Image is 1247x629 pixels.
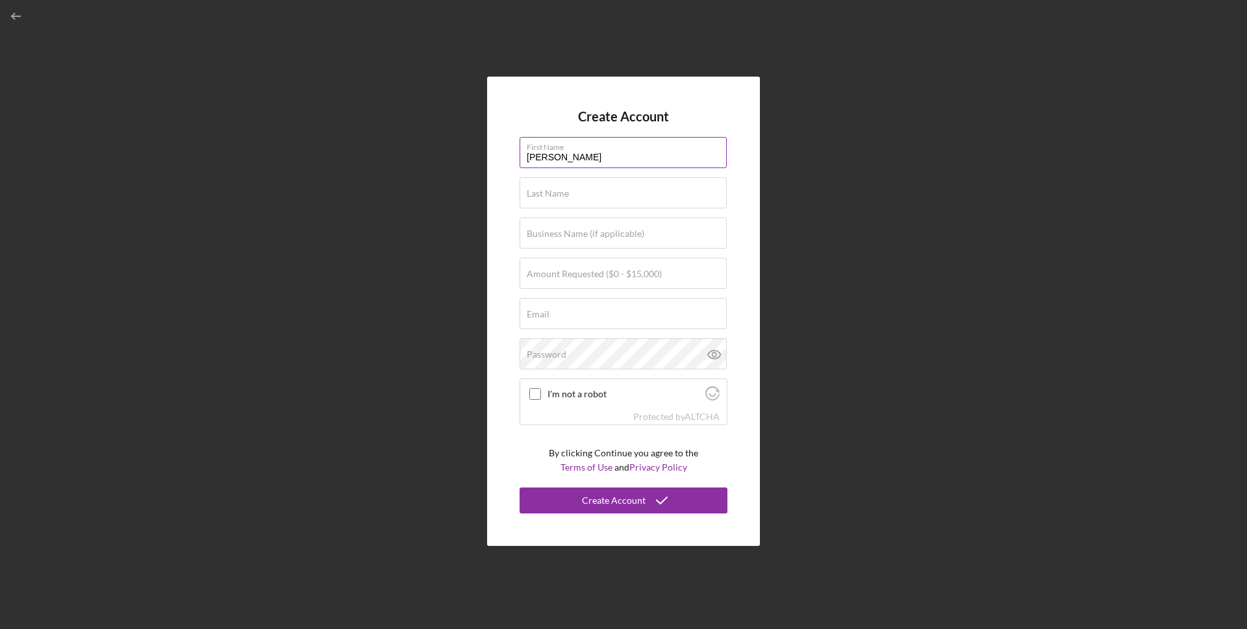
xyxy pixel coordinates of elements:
[548,389,701,399] label: I'm not a robot
[527,309,549,319] label: Email
[527,138,727,152] label: First Name
[633,412,720,422] div: Protected by
[582,487,646,513] div: Create Account
[705,391,720,402] a: Visit Altcha.org
[527,228,644,239] label: Business Name (if applicable)
[685,411,720,422] a: Visit Altcha.org
[629,462,687,473] a: Privacy Policy
[578,109,669,124] h4: Create Account
[549,446,698,475] p: By clicking Continue you agree to the and
[520,487,727,513] button: Create Account
[561,462,612,473] a: Terms of Use
[527,349,566,360] label: Password
[527,188,569,199] label: Last Name
[527,269,662,279] label: Amount Requested ($0 - $15,000)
